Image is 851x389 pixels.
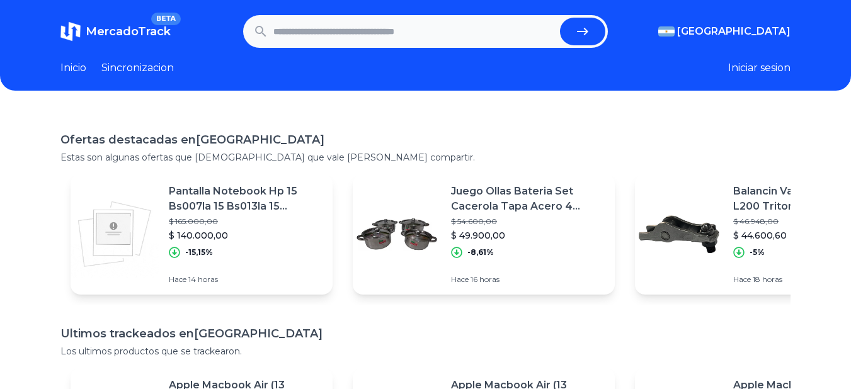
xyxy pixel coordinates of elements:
a: MercadoTrackBETA [60,21,171,42]
span: MercadoTrack [86,25,171,38]
h1: Ofertas destacadas en [GEOGRAPHIC_DATA] [60,131,791,149]
img: Featured image [635,190,723,278]
span: [GEOGRAPHIC_DATA] [677,24,791,39]
p: $ 54.600,00 [451,217,605,227]
img: MercadoTrack [60,21,81,42]
p: Pantalla Notebook Hp 15 Bs007la 15 Bs013la 15 Bs023la 15bs [169,184,323,214]
p: $ 165.000,00 [169,217,323,227]
p: -8,61% [467,247,494,257]
p: -15,15% [185,247,213,257]
p: -5% [750,247,765,257]
p: Hace 14 horas [169,274,323,285]
p: Hace 16 horas [451,274,605,285]
img: Featured image [71,190,159,278]
img: Argentina [658,26,675,37]
p: Estas son algunas ofertas que [DEMOGRAPHIC_DATA] que vale [PERSON_NAME] compartir. [60,151,791,164]
p: $ 140.000,00 [169,229,323,242]
button: Iniciar sesion [728,60,791,76]
a: Inicio [60,60,86,76]
p: Juego Ollas Bateria Set Cacerola Tapa Acero 4 Piezas [451,184,605,214]
a: Sincronizacion [101,60,174,76]
a: Featured imageJuego Ollas Bateria Set Cacerola Tapa Acero 4 Piezas$ 54.600,00$ 49.900,00-8,61%Hac... [353,174,615,295]
img: Featured image [353,190,441,278]
span: BETA [151,13,181,25]
h1: Ultimos trackeados en [GEOGRAPHIC_DATA] [60,325,791,342]
a: Featured imagePantalla Notebook Hp 15 Bs007la 15 Bs013la 15 Bs023la 15bs$ 165.000,00$ 140.000,00-... [71,174,333,295]
p: Los ultimos productos que se trackearon. [60,345,791,358]
p: $ 49.900,00 [451,229,605,242]
button: [GEOGRAPHIC_DATA] [658,24,791,39]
